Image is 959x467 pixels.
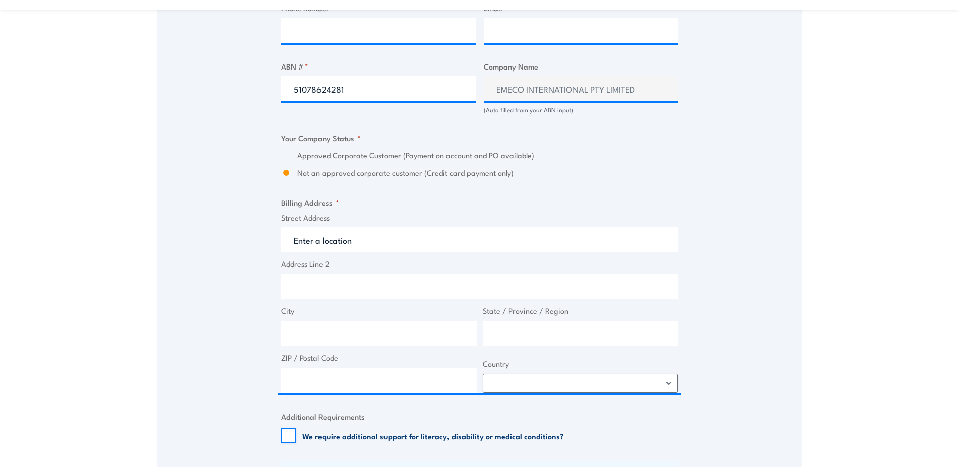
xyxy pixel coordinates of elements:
[483,358,678,370] label: Country
[281,227,678,252] input: Enter a location
[484,105,678,115] div: (Auto filled from your ABN input)
[297,167,678,179] label: Not an approved corporate customer (Credit card payment only)
[281,258,678,270] label: Address Line 2
[484,60,678,72] label: Company Name
[302,431,564,441] label: We require additional support for literacy, disability or medical conditions?
[281,212,678,224] label: Street Address
[281,60,476,72] label: ABN #
[297,150,678,161] label: Approved Corporate Customer (Payment on account and PO available)
[281,411,365,422] legend: Additional Requirements
[281,196,339,208] legend: Billing Address
[281,305,477,317] label: City
[483,305,678,317] label: State / Province / Region
[281,352,477,364] label: ZIP / Postal Code
[281,132,361,144] legend: Your Company Status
